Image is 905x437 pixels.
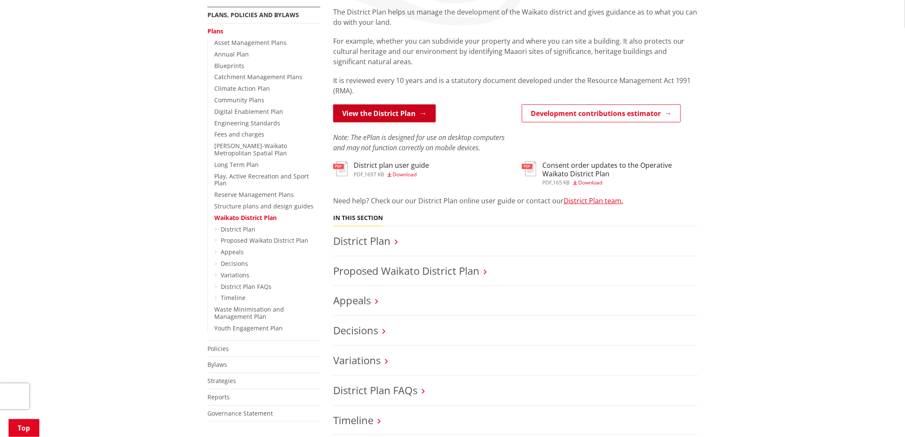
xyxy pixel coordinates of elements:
img: document-pdf.svg [333,161,348,176]
a: Waikato District Plan [214,214,277,222]
a: Timeline [221,294,245,302]
a: Plans [207,27,223,35]
a: Structure plans and design guides [214,202,313,210]
a: District plan user guide pdf,1697 KB Download [333,161,429,177]
a: Youth Engagement Plan [214,324,283,332]
a: Variations [221,271,249,279]
a: Bylaws [207,360,227,369]
span: Download [578,179,602,186]
a: Play, Active Recreation and Sport Plan [214,172,309,187]
a: Top [9,419,39,437]
div: , [354,172,429,177]
a: Decisions [221,259,248,268]
a: District Plan FAQs [333,383,417,397]
a: District Plan [333,234,390,248]
a: Policies [207,345,229,353]
a: District Plan [221,225,255,233]
p: Need help? Check our our District Plan online user guide or contact our [333,196,698,206]
p: It is reviewed every 10 years and is a statutory document developed under the Resource Management... [333,75,698,96]
a: Asset Management Plans [214,39,287,47]
a: Blueprints [214,62,244,70]
h5: In this section [333,214,383,222]
a: Climate Action Plan [214,84,270,92]
p: The District Plan helps us manage the development of the Waikato district and gives guidance as t... [333,7,698,27]
a: Development contributions estimator [522,104,681,122]
a: [PERSON_NAME]-Waikato Metropolitan Spatial Plan [214,142,287,157]
a: Governance Statement [207,409,273,417]
a: Proposed Waikato District Plan [333,264,479,278]
a: Appeals [333,293,371,307]
a: District Plan FAQs [221,282,272,291]
p: For example, whether you can subdivide your property and where you can site a building. It also p... [333,36,698,67]
span: 165 KB [553,179,570,186]
iframe: Messenger Launcher [866,401,896,432]
a: Community Plans [214,96,264,104]
a: View the District Plan [333,104,436,122]
a: Strategies [207,377,236,385]
span: pdf [354,171,363,178]
div: , [542,180,698,185]
a: Appeals [221,248,244,256]
a: Annual Plan [214,50,249,58]
img: document-pdf.svg [522,161,536,176]
a: Plans, policies and bylaws [207,11,299,19]
a: Engineering Standards [214,119,280,127]
span: 1697 KB [364,171,384,178]
a: Variations [333,353,381,367]
a: Fees and charges [214,130,264,138]
a: Long Term Plan [214,161,259,169]
a: Digital Enablement Plan [214,107,283,116]
a: Consent order updates to the Operative Waikato District Plan pdf,165 KB Download [522,161,698,185]
a: Waste Minimisation and Management Plan [214,305,284,321]
h3: District plan user guide [354,161,429,169]
a: Reserve Management Plans [214,190,294,199]
span: pdf [542,179,552,186]
em: Note: The ePlan is designed for use on desktop computers and may not function correctly on mobile... [333,133,505,152]
h3: Consent order updates to the Operative Waikato District Plan [542,161,698,178]
a: Reports [207,393,230,401]
a: Catchment Management Plans [214,73,302,81]
a: Proposed Waikato District Plan [221,236,308,244]
span: Download [393,171,417,178]
a: District Plan team. [564,196,623,205]
a: Timeline [333,413,373,427]
a: Decisions [333,323,378,337]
